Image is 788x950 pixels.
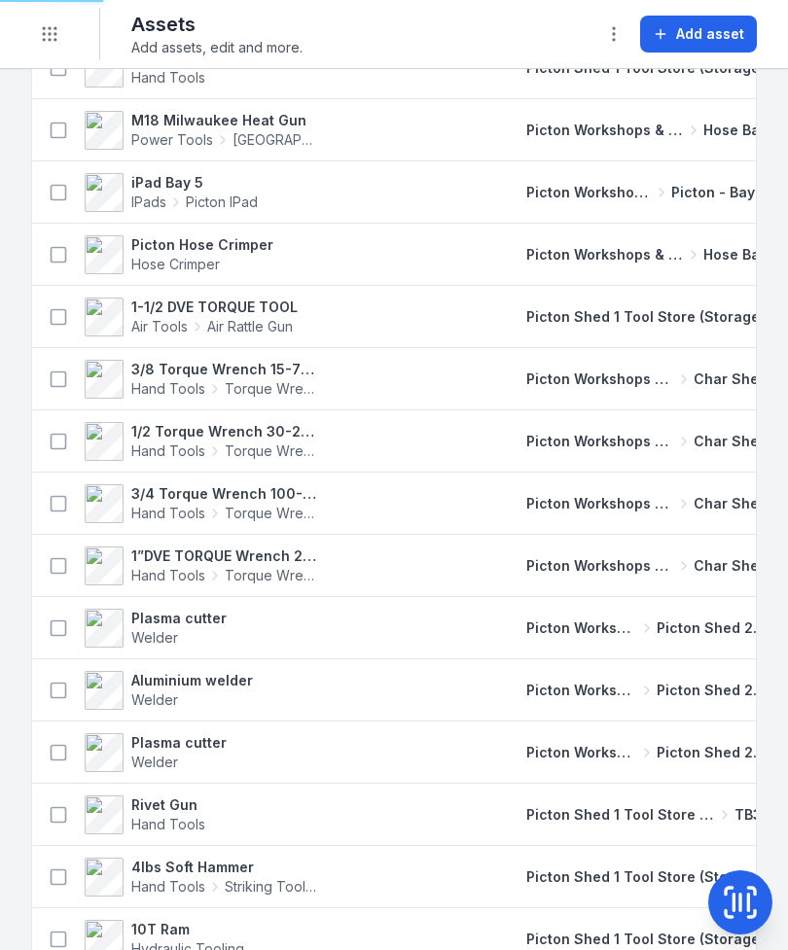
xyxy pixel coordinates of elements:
[694,432,768,451] span: Char Shed
[131,193,166,212] span: IPads
[526,556,768,576] a: Picton Workshops & BaysChar Shed
[703,121,768,140] span: Hose Bay
[526,743,637,762] span: Picton Workshops & Bays
[526,183,768,202] a: Picton Workshops & BaysPicton - Bay 5
[131,111,320,130] strong: M18 Milwaukee Heat Gun
[131,360,320,379] strong: 3/8 Torque Wrench 15-75 ft/lbs site box 2 4581
[676,24,744,44] span: Add asset
[131,858,320,877] strong: 4lbs Soft Hammer
[703,245,768,264] span: Hose Bay
[526,494,768,513] a: Picton Workshops & BaysChar Shed
[131,877,205,897] span: Hand Tools
[131,795,205,815] strong: Rivet Gun
[131,546,320,566] strong: 1”DVE TORQUE Wrench 200-1000 ft/lbs 4572
[526,868,765,885] span: Picton Shed 1 Tool Store (Storage)
[131,69,205,86] span: Hand Tools
[85,111,320,150] a: M18 Milwaukee Heat GunPower Tools[GEOGRAPHIC_DATA]
[526,183,652,202] span: Picton Workshops & Bays
[526,307,765,327] a: Picton Shed 1 Tool Store (Storage)
[225,379,320,399] span: Torque Wrench
[131,256,220,272] span: Hose Crimper
[526,681,637,700] span: Picton Workshops & Bays
[131,441,205,461] span: Hand Tools
[131,733,227,753] strong: Plasma cutter
[85,795,205,834] a: Rivet GunHand Tools
[526,432,674,451] span: Picton Workshops & Bays
[526,494,674,513] span: Picton Workshops & Bays
[526,618,637,638] span: Picton Workshops & Bays
[85,422,320,461] a: 1/2 Torque Wrench 30-250 ft/lbs site box 2 4579Hand ToolsTorque Wrench
[526,245,768,264] a: Picton Workshops & BaysHose Bay
[526,245,684,264] span: Picton Workshops & Bays
[85,173,258,212] a: iPad Bay 5IPadsPicton IPad
[526,805,768,825] a: Picton Shed 1 Tool Store (Storage)TB31
[694,494,768,513] span: Char Shed
[85,484,320,523] a: 3/4 Torque Wrench 100-500 ft/lbs box 2 4575Hand ToolsTorque Wrench
[671,183,768,202] span: Picton - Bay 5
[526,743,768,762] a: Picton Workshops & BaysPicton Shed 2 Fabrication Shop
[526,59,765,76] span: Picton Shed 1 Tool Store (Storage)
[657,681,768,700] span: Picton Shed 2 Fabrication Shop
[85,609,227,648] a: Plasma cutterWelder
[657,743,768,762] span: Picton Shed 2 Fabrication Shop
[31,16,68,53] button: Toggle navigation
[526,805,715,825] span: Picton Shed 1 Tool Store (Storage)
[131,173,258,193] strong: iPad Bay 5
[85,858,320,897] a: 4lbs Soft HammerHand ToolsStriking Tools / Hammers
[131,566,205,585] span: Hand Tools
[131,130,213,150] span: Power Tools
[131,317,188,336] span: Air Tools
[85,360,320,399] a: 3/8 Torque Wrench 15-75 ft/lbs site box 2 4581Hand ToolsTorque Wrench
[526,556,674,576] span: Picton Workshops & Bays
[640,16,757,53] button: Add asset
[131,691,178,708] span: Welder
[526,867,765,887] a: Picton Shed 1 Tool Store (Storage)
[526,369,768,389] a: Picton Workshops & BaysChar Shed
[131,671,253,690] strong: Aluminium welder
[131,235,273,255] strong: Picton Hose Crimper
[131,816,205,832] span: Hand Tools
[85,733,227,772] a: Plasma cutterWelder
[526,930,765,949] a: Picton Shed 1 Tool Store (Storage)
[131,754,178,770] span: Welder
[85,671,253,710] a: Aluminium welderWelder
[657,618,768,638] span: Picton Shed 2 Fabrication Shop
[207,317,293,336] span: Air Rattle Gun
[526,121,768,140] a: Picton Workshops & BaysHose Bay
[225,877,320,897] span: Striking Tools / Hammers
[131,298,298,317] strong: 1-1/2 DVE TORQUE TOOL
[131,484,320,504] strong: 3/4 Torque Wrench 100-500 ft/lbs box 2 4575
[526,369,674,389] span: Picton Workshops & Bays
[131,504,205,523] span: Hand Tools
[526,681,768,700] a: Picton Workshops & BaysPicton Shed 2 Fabrication Shop
[131,629,178,646] span: Welder
[694,369,768,389] span: Char Shed
[131,422,320,441] strong: 1/2 Torque Wrench 30-250 ft/lbs site box 2 4579
[186,193,258,212] span: Picton IPad
[85,546,320,585] a: 1”DVE TORQUE Wrench 200-1000 ft/lbs 4572Hand ToolsTorque Wrench
[694,556,768,576] span: Char Shed
[131,379,205,399] span: Hand Tools
[526,618,768,638] a: Picton Workshops & BaysPicton Shed 2 Fabrication Shop
[85,298,298,336] a: 1-1/2 DVE TORQUE TOOLAir ToolsAir Rattle Gun
[131,920,244,939] strong: 10T Ram
[85,235,273,274] a: Picton Hose CrimperHose Crimper
[526,308,765,325] span: Picton Shed 1 Tool Store (Storage)
[131,11,303,38] h2: Assets
[526,121,684,140] span: Picton Workshops & Bays
[131,38,303,57] span: Add assets, edit and more.
[734,805,768,825] span: TB31
[225,566,320,585] span: Torque Wrench
[225,504,320,523] span: Torque Wrench
[526,432,768,451] a: Picton Workshops & BaysChar Shed
[225,441,320,461] span: Torque Wrench
[131,609,227,628] strong: Plasma cutter
[233,130,320,150] span: [GEOGRAPHIC_DATA]
[526,931,765,947] span: Picton Shed 1 Tool Store (Storage)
